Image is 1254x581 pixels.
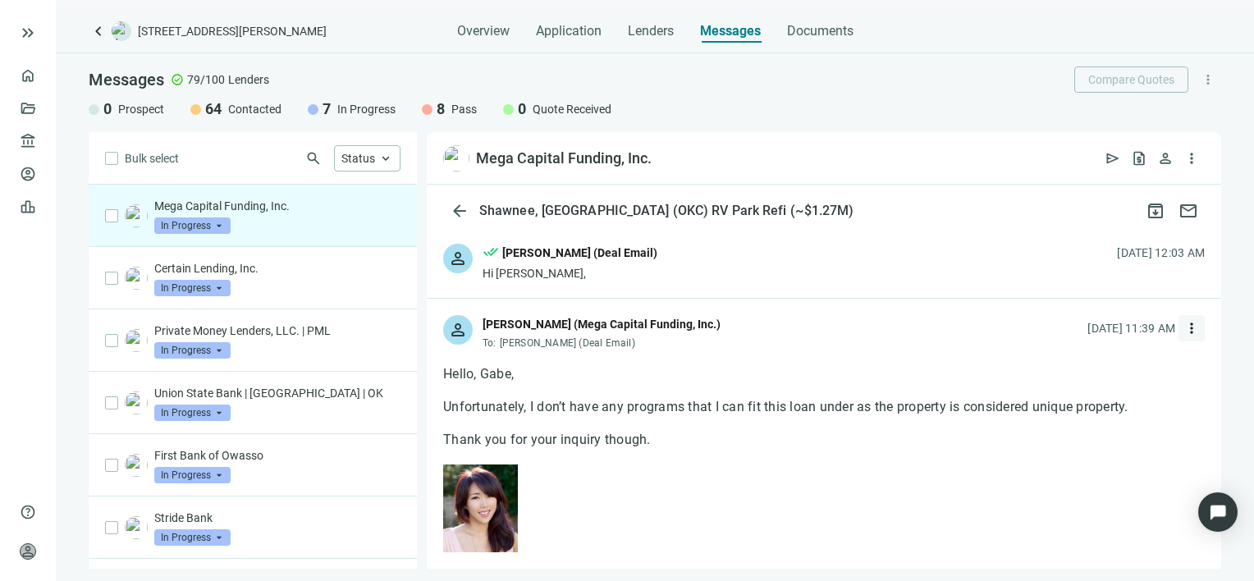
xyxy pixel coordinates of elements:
[500,337,635,349] span: [PERSON_NAME] (Deal Email)
[305,150,322,167] span: search
[476,203,858,219] div: Shawnee, [GEOGRAPHIC_DATA] (OKC) RV Park Refi (~$1.27M)
[1126,145,1152,172] button: request_quote
[628,23,674,39] span: Lenders
[1195,66,1221,93] button: more_vert
[228,101,281,117] span: Contacted
[443,145,469,172] img: f558cc85-5ede-4e37-a208-851bf2a874ba
[451,101,477,117] span: Pass
[187,71,225,88] span: 79/100
[1105,150,1121,167] span: send
[443,194,476,227] button: arrow_back
[1117,244,1205,262] div: [DATE] 12:03 AM
[138,23,327,39] span: [STREET_ADDRESS][PERSON_NAME]
[1178,201,1198,221] span: mail
[154,323,400,339] p: Private Money Lenders, LLC. | PML
[700,23,761,39] span: Messages
[154,342,231,359] span: In Progress
[89,70,164,89] span: Messages
[1178,145,1205,172] button: more_vert
[518,99,526,119] span: 0
[1152,145,1178,172] button: person
[1201,72,1215,87] span: more_vert
[323,99,331,119] span: 7
[228,71,269,88] span: Lenders
[502,244,657,262] div: [PERSON_NAME] (Deal Email)
[448,249,468,268] span: person
[154,198,400,214] p: Mega Capital Funding, Inc.
[457,23,510,39] span: Overview
[154,467,231,483] span: In Progress
[1172,194,1205,227] button: mail
[205,99,222,119] span: 64
[1146,201,1165,221] span: archive
[1178,315,1205,341] button: more_vert
[1198,492,1238,532] div: Open Intercom Messenger
[171,73,184,86] span: check_circle
[125,516,148,539] img: cabf3fa3-35b7-4ec6-bee1-f1c96852375f
[450,201,469,221] span: arrow_back
[1087,319,1175,337] div: [DATE] 11:39 AM
[1100,145,1126,172] button: send
[337,101,396,117] span: In Progress
[1074,66,1188,93] button: Compare Quotes
[154,510,400,526] p: Stride Bank
[118,101,164,117] span: Prospect
[89,21,108,41] a: keyboard_arrow_left
[483,244,499,265] span: done_all
[483,336,721,350] div: To:
[20,133,31,149] span: account_balance
[483,315,721,333] div: [PERSON_NAME] (Mega Capital Funding, Inc.)
[18,23,38,43] button: keyboard_double_arrow_right
[378,151,393,166] span: keyboard_arrow_up
[483,265,657,281] div: Hi [PERSON_NAME],
[125,391,148,414] img: 477375ba-b1ba-4f50-8e2e-e237ef1d3a9d.png
[154,385,400,401] p: Union State Bank | [GEOGRAPHIC_DATA] | OK
[341,152,375,165] span: Status
[154,529,231,546] span: In Progress
[154,447,400,464] p: First Bank of Owasso
[125,267,148,290] img: 5498fa7e-f63e-49ec-a123-80929a23e41e
[154,217,231,234] span: In Progress
[125,454,148,477] img: 083bd6af-a6cb-4c54-ac62-9364b4ca352d
[476,149,652,168] div: Mega Capital Funding, Inc.
[787,23,854,39] span: Documents
[125,204,148,227] img: f558cc85-5ede-4e37-a208-851bf2a874ba
[103,99,112,119] span: 0
[448,320,468,340] span: person
[533,101,611,117] span: Quote Received
[1157,150,1174,167] span: person
[125,149,179,167] span: Bulk select
[1131,150,1147,167] span: request_quote
[20,543,36,560] span: person
[1139,194,1172,227] button: archive
[437,99,445,119] span: 8
[154,405,231,421] span: In Progress
[1183,320,1200,336] span: more_vert
[154,280,231,296] span: In Progress
[154,260,400,277] p: Certain Lending, Inc.
[20,504,36,520] span: help
[112,21,131,41] img: deal-logo
[536,23,602,39] span: Application
[125,329,148,352] img: c3510e10-e30c-4f20-84b3-b55eff1bb01b
[1183,150,1200,167] span: more_vert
